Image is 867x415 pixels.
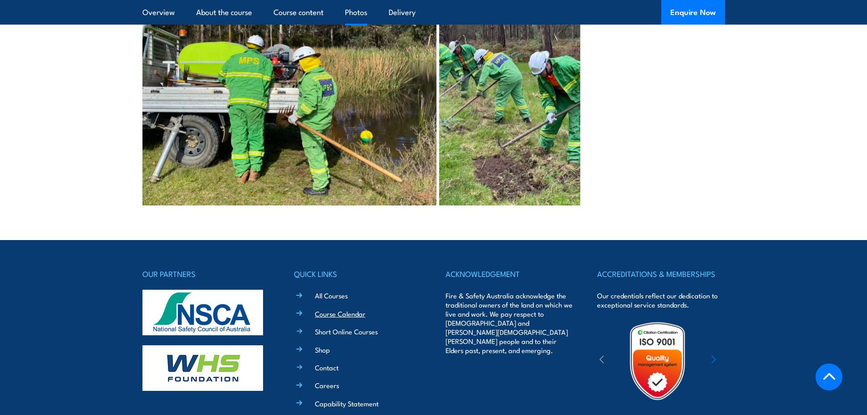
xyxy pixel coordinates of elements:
[315,327,378,336] a: Short Online Courses
[315,345,330,354] a: Shop
[698,345,777,377] img: ewpa-logo
[597,291,725,309] p: Our credentials reflect our dedication to exceptional service standards.
[315,399,379,408] a: Capability Statement
[142,345,263,391] img: whs-logo-footer
[142,267,270,280] h4: OUR PARTNERS
[597,267,725,280] h4: ACCREDITATIONS & MEMBERSHIPS
[315,309,365,318] a: Course Calendar
[294,267,421,280] h4: QUICK LINKS
[446,267,573,280] h4: ACKNOWLEDGEMENT
[142,290,263,335] img: nsca-logo-footer
[315,291,348,300] a: All Courses
[446,291,573,355] p: Fire & Safety Australia acknowledge the traditional owners of the land on which we live and work....
[315,363,339,372] a: Contact
[618,321,697,401] img: Untitled design (19)
[315,380,339,390] a: Careers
